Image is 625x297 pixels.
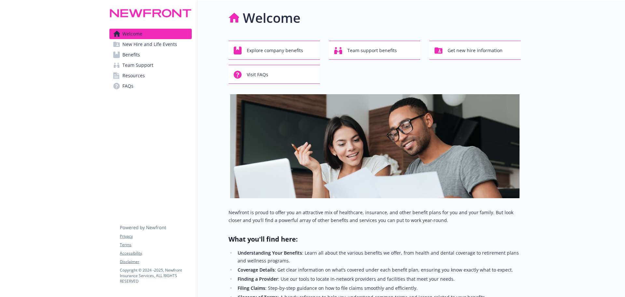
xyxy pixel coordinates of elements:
a: Disclaimer [120,259,191,265]
strong: Filing Claims [238,285,265,291]
span: Resources [122,70,145,81]
strong: Coverage Details [238,267,275,273]
strong: Understanding Your Benefits [238,250,302,256]
span: Team Support [122,60,153,70]
p: Newfront is proud to offer you an attractive mix of healthcare, insurance, and other benefit plan... [229,209,521,224]
li: : Learn all about the various benefits we offer, from health and dental coverage to retirement pl... [236,249,521,265]
span: Explore company benefits [247,44,303,57]
button: Visit FAQs [229,65,320,84]
span: Benefits [122,50,140,60]
a: Privacy [120,233,191,239]
li: : Step-by-step guidance on how to file claims smoothly and efficiently. [236,284,521,292]
a: Resources [109,70,192,81]
a: Team Support [109,60,192,70]
a: Benefits [109,50,192,60]
a: FAQs [109,81,192,91]
span: FAQs [122,81,133,91]
a: Welcome [109,29,192,39]
li: : Get clear information on what’s covered under each benefit plan, ensuring you know exactly what... [236,266,521,274]
h2: What you'll find here: [229,235,521,244]
span: Team support benefits [347,44,397,57]
h1: Welcome [243,8,300,28]
a: Terms [120,242,191,248]
button: Explore company benefits [229,41,320,60]
li: : Use our tools to locate in-network providers and facilities that meet your needs. [236,275,521,283]
a: Accessibility [120,250,191,256]
img: overview page banner [230,94,520,198]
button: Team support benefits [329,41,421,60]
strong: Finding a Provider [238,276,278,282]
p: Copyright © 2024 - 2025 , Newfront Insurance Services, ALL RIGHTS RESERVED [120,267,191,284]
span: Visit FAQs [247,68,268,81]
span: Welcome [122,29,142,39]
span: New Hire and Life Events [122,39,177,50]
span: Get new hire information [448,44,503,57]
button: Get new hire information [429,41,521,60]
a: New Hire and Life Events [109,39,192,50]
